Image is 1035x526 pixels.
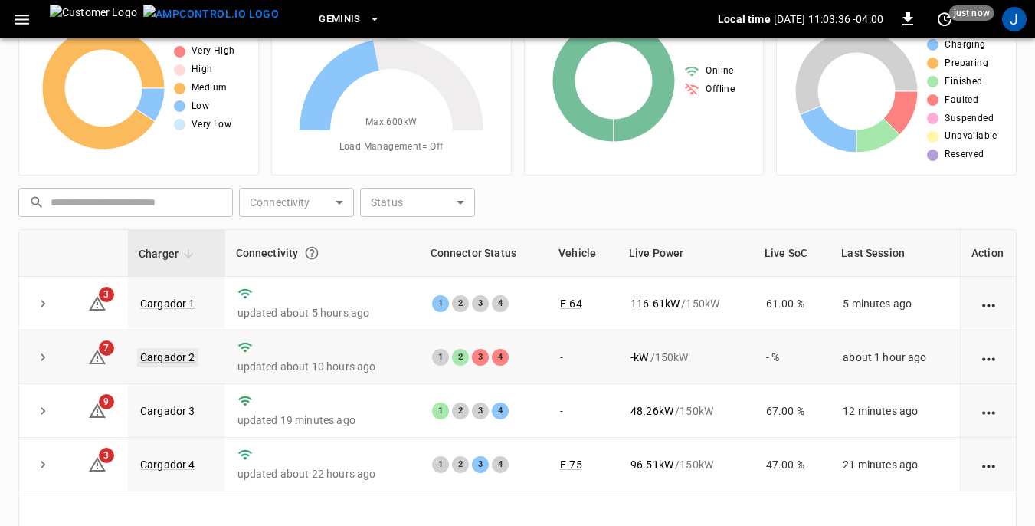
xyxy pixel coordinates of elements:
td: 21 minutes ago [830,438,960,491]
span: Faulted [945,93,978,108]
p: updated about 22 hours ago [237,466,408,482]
td: 61.00 % [754,277,830,330]
div: / 150 kW [630,403,742,419]
div: 3 [472,403,489,419]
span: 7 [99,340,114,356]
p: - kW [630,350,648,365]
a: Cargador 3 [140,405,195,417]
td: 67.00 % [754,384,830,438]
button: expand row [31,346,54,369]
button: expand row [31,292,54,315]
div: Connectivity [236,239,409,267]
span: Very Low [192,117,231,133]
span: Max. 600 kW [365,115,418,130]
th: Live SoC [754,230,830,277]
div: 4 [492,456,509,473]
span: just now [949,5,994,21]
div: 2 [452,403,469,419]
div: 1 [432,456,449,473]
div: profile-icon [1002,7,1027,31]
span: Charger [139,245,198,263]
p: Local time [718,12,771,27]
a: 9 [88,404,106,416]
span: Preparing [945,56,988,71]
img: Customer Logo [50,5,137,34]
p: updated about 5 hours ago [237,305,408,321]
button: expand row [31,453,54,476]
span: Charging [945,38,985,53]
p: 116.61 kW [630,296,680,311]
div: 2 [452,295,469,312]
div: 3 [472,349,489,366]
div: action cell options [979,403,998,419]
span: Reserved [945,147,984,163]
span: Low [192,99,209,114]
p: [DATE] 11:03:36 -04:00 [774,12,883,27]
p: updated 19 minutes ago [237,413,408,428]
span: Offline [706,82,735,97]
div: 1 [432,295,449,312]
div: 1 [432,349,449,366]
th: Vehicle [548,230,618,277]
div: / 150 kW [630,350,742,365]
td: 47.00 % [754,438,830,491]
a: Cargador 1 [140,298,195,310]
span: Geminis [319,11,361,28]
div: 4 [492,295,509,312]
th: Connector Status [420,230,549,277]
td: - [548,330,618,384]
span: Load Management = Off [339,140,444,155]
a: E-75 [560,459,582,471]
a: 3 [88,296,106,308]
div: 2 [452,349,469,366]
img: ampcontrol.io logo [143,5,279,24]
a: Cargador 4 [140,459,195,471]
th: Last Session [830,230,960,277]
div: 4 [492,403,509,419]
span: Unavailable [945,129,997,144]
a: 7 [88,350,106,362]
a: 3 [88,458,106,470]
p: updated about 10 hours ago [237,359,408,374]
p: 96.51 kW [630,457,673,472]
span: Medium [192,81,227,96]
span: Very High [192,44,235,59]
div: / 150 kW [630,457,742,472]
div: / 150 kW [630,296,742,311]
div: 4 [492,349,509,366]
a: E-64 [560,298,582,310]
div: action cell options [979,350,998,365]
span: 3 [99,448,114,463]
td: about 1 hour ago [830,330,960,384]
button: Connection between the charger and our software. [298,239,326,267]
button: set refresh interval [932,7,957,31]
td: 5 minutes ago [830,277,960,330]
p: 48.26 kW [630,403,673,419]
a: Cargador 2 [137,348,198,367]
th: Live Power [618,230,754,277]
span: 9 [99,394,114,409]
span: Suspended [945,111,994,127]
span: Online [706,64,733,79]
td: - % [754,330,830,384]
span: Finished [945,74,982,90]
div: action cell options [979,457,998,472]
div: 3 [472,456,489,473]
span: 3 [99,287,114,302]
td: - [548,384,618,438]
button: expand row [31,399,54,422]
td: 12 minutes ago [830,384,960,438]
span: High [192,62,213,77]
div: 2 [452,456,469,473]
th: Action [960,230,1016,277]
div: 1 [432,403,449,419]
div: 3 [472,295,489,312]
div: action cell options [979,296,998,311]
button: Geminis [313,5,387,35]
